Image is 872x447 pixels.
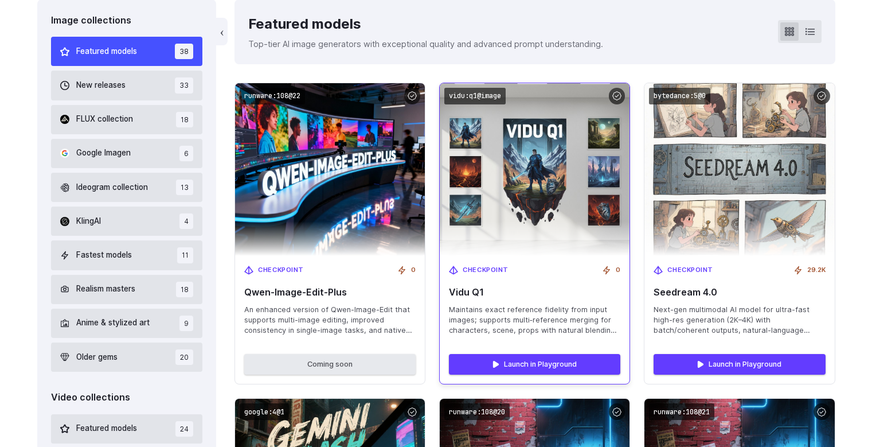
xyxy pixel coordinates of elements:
[667,265,713,275] span: Checkpoint
[449,354,620,375] a: Launch in Playground
[76,351,118,364] span: Older gems
[76,79,126,92] span: New releases
[51,207,203,236] button: KlingAI 4
[51,139,203,168] button: Google Imagen 6
[51,309,203,338] button: Anime & stylized art 9
[807,265,826,275] span: 29.2K
[51,390,203,405] div: Video collections
[216,18,228,45] button: ‹
[51,240,203,270] button: Fastest models 11
[175,349,193,365] span: 20
[244,305,416,336] span: An enhanced version of Qwen-Image-Edit that supports multi-image editing, improved consistency in...
[51,414,203,444] button: Featured models 24
[176,180,193,195] span: 13
[51,105,203,134] button: FLUX collection 18
[179,316,193,331] span: 9
[240,88,305,104] code: runware:108@22
[654,305,825,336] span: Next-gen multimodal AI model for ultra-fast high-res generation (2K–4K) with batch/coherent outpu...
[76,147,131,160] span: Google Imagen
[248,13,603,35] div: Featured models
[176,282,193,297] span: 18
[463,265,509,275] span: Checkpoint
[649,88,710,104] code: bytedance:5@0
[179,146,193,161] span: 6
[449,305,620,336] span: Maintains exact reference fidelity from input images; supports multi‑reference merging for charac...
[444,403,510,420] code: runware:108@20
[411,265,416,275] span: 0
[51,275,203,304] button: Realism masters 18
[51,173,203,202] button: Ideogram collection 13
[76,181,148,194] span: Ideogram collection
[51,13,203,28] div: Image collections
[177,247,193,263] span: 11
[431,75,639,265] img: Vidu Q1
[240,403,289,420] code: google:4@1
[76,249,132,262] span: Fastest models
[175,77,193,93] span: 33
[175,421,193,437] span: 24
[76,283,135,296] span: Realism masters
[76,422,137,435] span: Featured models
[76,317,150,329] span: Anime & stylized art
[244,354,416,375] button: Coming soon
[654,287,825,298] span: Seedream 4.0
[51,343,203,372] button: Older gems 20
[654,354,825,375] a: Launch in Playground
[444,88,506,104] code: vidu:q1@image
[258,265,304,275] span: Checkpoint
[179,213,193,229] span: 4
[176,112,193,127] span: 18
[616,265,620,275] span: 0
[235,83,425,256] img: Qwen-Image-Edit-Plus
[644,83,834,256] img: Seedream 4.0
[649,403,714,420] code: runware:108@21
[248,37,603,50] p: Top-tier AI image generators with exceptional quality and advanced prompt understanding.
[51,71,203,100] button: New releases 33
[76,113,133,126] span: FLUX collection
[449,287,620,298] span: Vidu Q1
[51,37,203,66] button: Featured models 38
[76,45,137,58] span: Featured models
[175,44,193,59] span: 38
[76,215,101,228] span: KlingAI
[244,287,416,298] span: Qwen-Image-Edit-Plus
